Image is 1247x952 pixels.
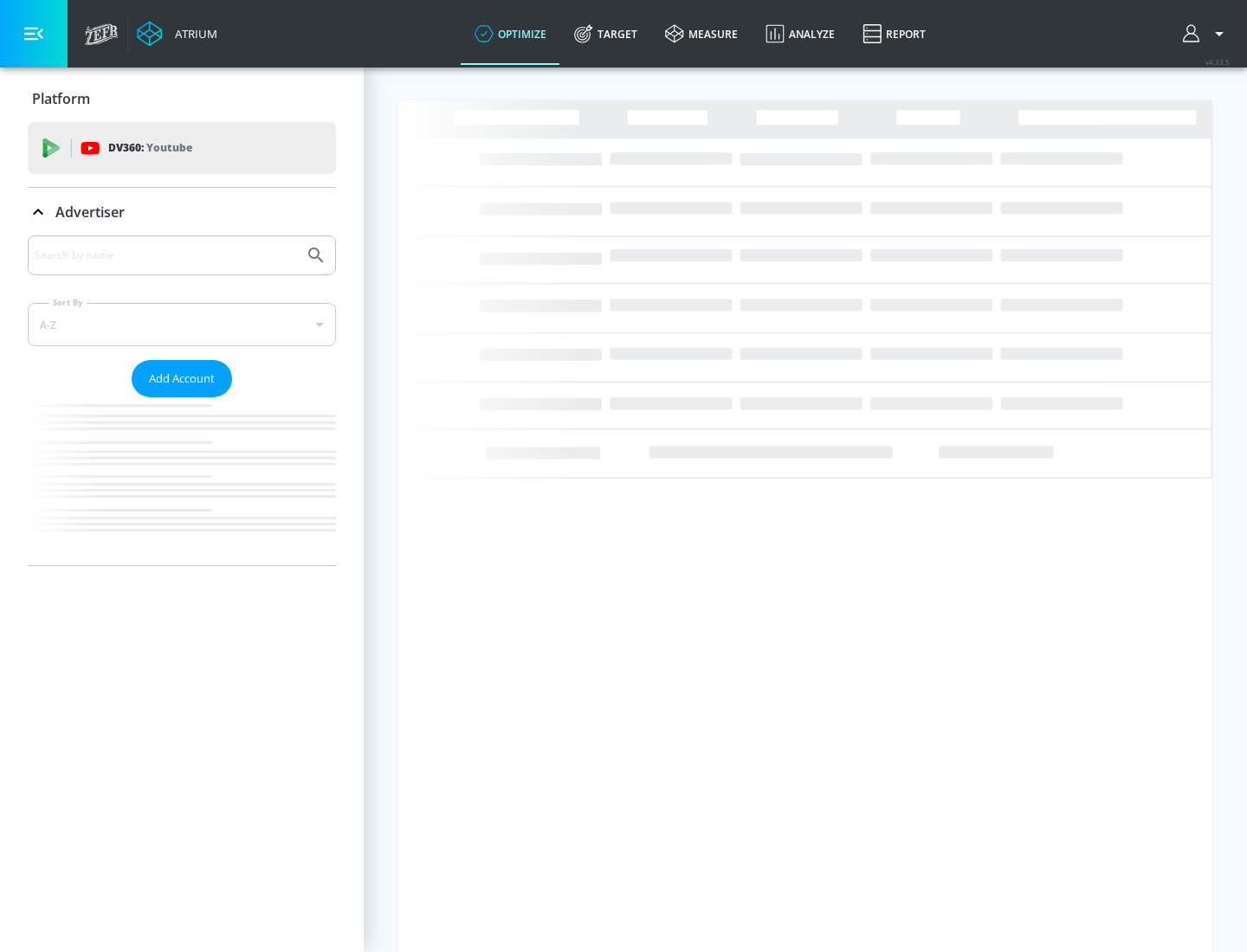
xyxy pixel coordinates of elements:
a: optimize [461,3,560,65]
a: Target [560,3,651,65]
input: Search by name [35,244,297,267]
p: Advertiser [55,203,125,222]
a: Analyze [752,3,849,65]
div: Advertiser [28,235,336,565]
a: Atrium [137,21,217,47]
button: Add Account [132,360,232,397]
div: Platform [28,74,336,123]
div: Atrium [168,26,217,42]
nav: list of Advertiser [28,397,336,565]
p: DV360: [108,138,192,158]
span: v 4.33.5 [1205,57,1230,67]
div: Advertiser [28,188,336,236]
label: Sort By [49,297,87,308]
a: Report [849,3,940,65]
span: Add Account [149,369,215,389]
p: Platform [32,89,90,108]
div: A-Z [28,303,336,346]
a: measure [651,3,752,65]
div: DV360: Youtube [28,122,336,174]
p: Youtube [146,138,192,157]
